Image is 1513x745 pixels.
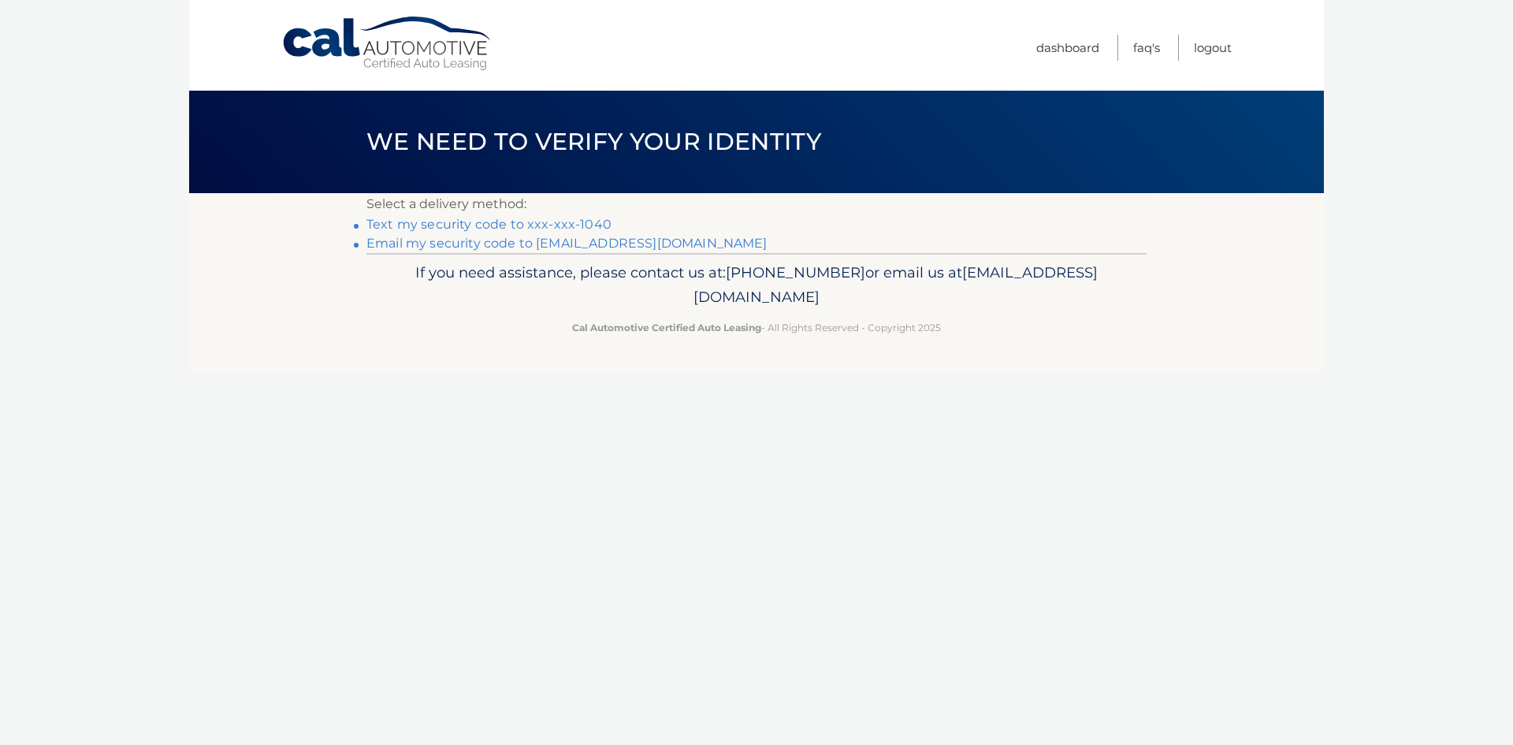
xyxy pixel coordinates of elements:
[572,322,761,333] strong: Cal Automotive Certified Auto Leasing
[377,260,1136,311] p: If you need assistance, please contact us at: or email us at
[366,127,821,156] span: We need to verify your identity
[1133,35,1160,61] a: FAQ's
[726,263,865,281] span: [PHONE_NUMBER]
[366,236,768,251] a: Email my security code to [EMAIL_ADDRESS][DOMAIN_NAME]
[1194,35,1232,61] a: Logout
[377,319,1136,336] p: - All Rights Reserved - Copyright 2025
[281,16,494,72] a: Cal Automotive
[366,193,1147,215] p: Select a delivery method:
[366,217,612,232] a: Text my security code to xxx-xxx-1040
[1036,35,1099,61] a: Dashboard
